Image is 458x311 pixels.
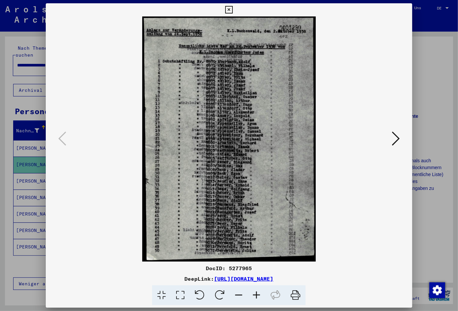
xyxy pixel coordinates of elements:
[429,282,445,298] img: Zustimmung ändern
[429,282,445,298] div: Zustimmung ändern
[68,16,390,262] img: 001.jpg
[214,275,273,282] a: [URL][DOMAIN_NAME]
[46,264,412,272] div: DocID: 5277965
[46,275,412,283] div: DeepLink:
